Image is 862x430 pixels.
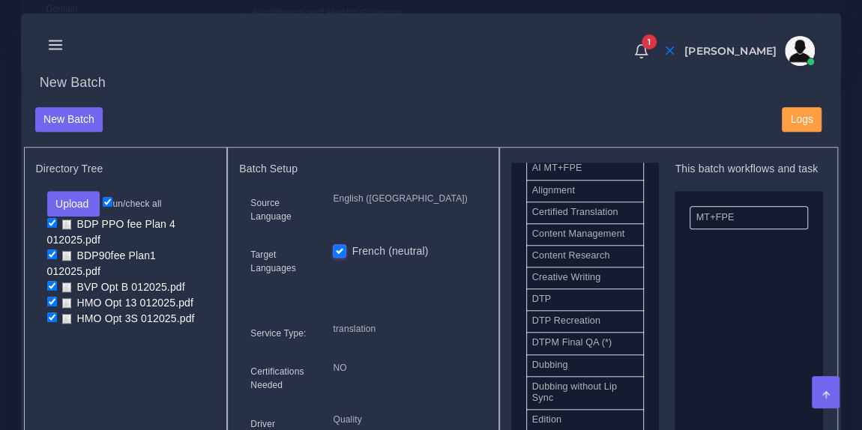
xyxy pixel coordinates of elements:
[782,107,822,133] button: Logs
[785,36,815,66] img: avatar
[47,191,100,216] button: Upload
[526,223,645,246] li: Content Management
[684,46,777,56] span: [PERSON_NAME]
[690,206,808,229] li: MT+FPE
[35,112,103,124] a: New Batch
[526,376,645,410] li: Dubbing without Lip Sync
[333,191,475,207] p: English ([GEOGRAPHIC_DATA])
[250,365,310,392] label: Certifications Needed
[57,311,200,325] a: HMO Opt 3S 012025.pdf
[526,354,645,377] li: Dubbing
[250,327,306,340] label: Service Type:
[40,75,106,91] h4: New Batch
[57,279,190,294] a: BVP Opt B 012025.pdf
[526,180,645,202] li: Alignment
[250,196,310,223] label: Source Language
[36,163,216,175] h5: Directory Tree
[35,107,103,133] button: New Batch
[526,267,645,289] li: Creative Writing
[103,197,112,207] input: un/check all
[526,310,645,333] li: DTP Recreation
[57,295,199,309] a: HMO Opt 13 012025.pdf
[675,163,823,175] h5: This batch workflows and task
[333,360,475,376] p: NO
[103,197,161,211] label: un/check all
[239,163,486,175] h5: Batch Setup
[250,248,310,275] label: Target Languages
[526,157,645,180] li: AI MT+FPE
[333,412,475,428] p: Quality
[677,36,820,66] a: [PERSON_NAME]avatar
[526,288,645,311] li: DTP
[47,216,175,246] a: BDP PPO fee Plan 4 012025.pdf
[526,202,645,224] li: Certified Translation
[333,321,475,337] p: translation
[47,248,156,278] a: BDP90fee Plan1 012025.pdf
[642,34,657,49] span: 1
[352,243,429,259] label: French (neutral)
[628,43,654,59] a: 1
[790,113,813,125] span: Logs
[526,332,645,354] li: DTPM Final QA (*)
[526,245,645,267] li: Content Research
